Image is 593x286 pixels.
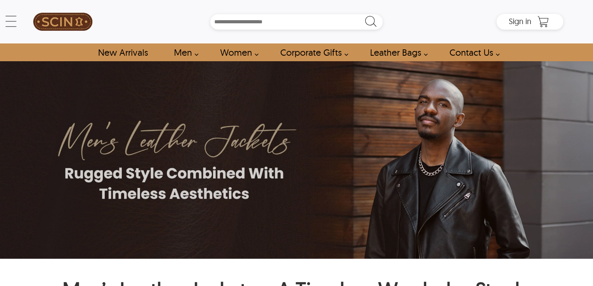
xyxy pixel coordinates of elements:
a: Sign in [509,19,531,25]
a: Shop Leather Bags [361,43,432,61]
a: contact-us [440,43,504,61]
a: Shop Leather Corporate Gifts [271,43,353,61]
a: Shopping Cart [535,16,551,28]
a: SCIN [30,4,96,40]
span: Sign in [509,16,531,26]
img: SCIN [33,4,93,40]
a: shop men's leather jackets [165,43,203,61]
a: Shop Women Leather Jackets [211,43,263,61]
a: Shop New Arrivals [89,43,157,61]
